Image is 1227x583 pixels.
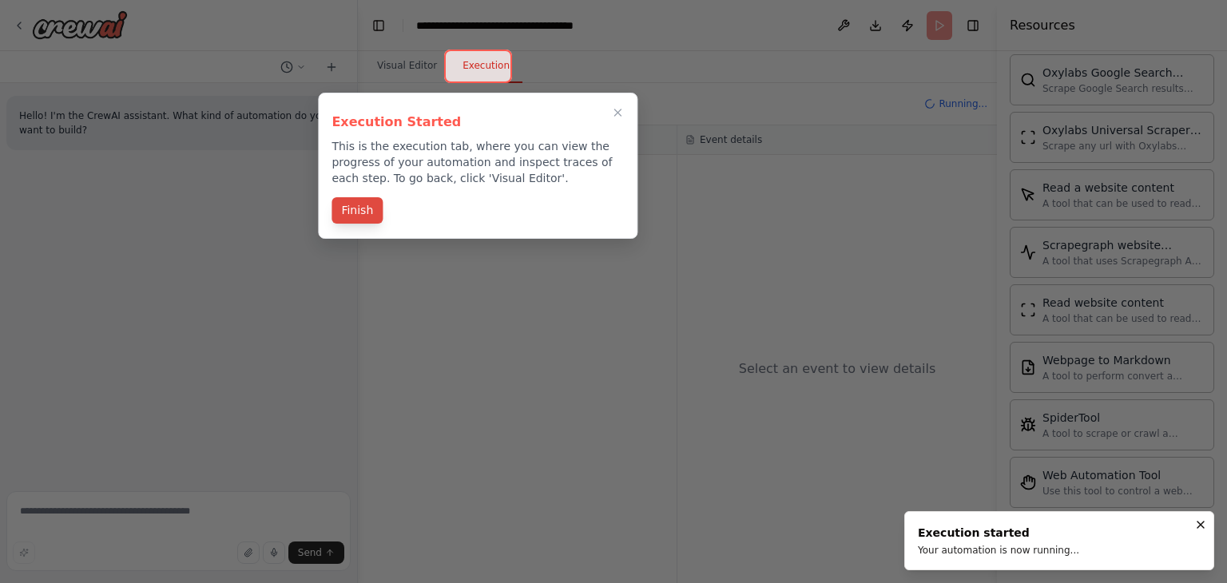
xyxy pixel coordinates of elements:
button: Finish [332,197,383,224]
h3: Execution Started [332,113,624,132]
div: Execution started [918,525,1079,541]
button: Hide left sidebar [367,14,390,37]
p: This is the execution tab, where you can view the progress of your automation and inspect traces ... [332,138,624,186]
button: Close walkthrough [608,103,627,122]
div: Your automation is now running... [918,544,1079,557]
